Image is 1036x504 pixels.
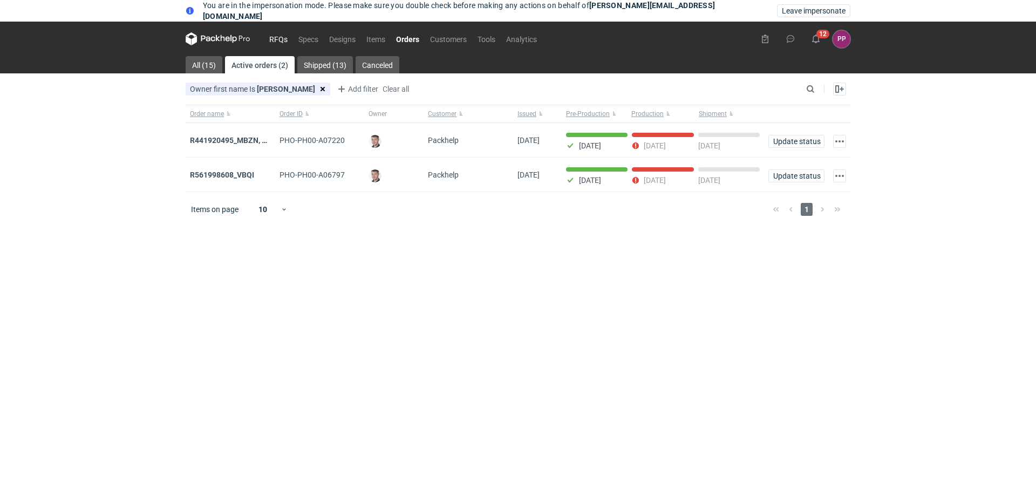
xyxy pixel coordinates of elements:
[186,105,275,122] button: Order name
[773,172,820,180] span: Update status
[186,32,250,45] svg: Packhelp Pro
[382,83,410,96] button: Clear all
[369,135,381,148] img: Maciej Sikora
[782,7,846,15] span: Leave impersonate
[517,171,540,179] span: 12/05/2025
[631,110,664,118] span: Production
[644,141,666,150] p: [DATE]
[356,56,399,73] a: Canceled
[833,135,846,148] button: Actions
[562,105,629,122] button: Pre-Production
[833,169,846,182] button: Actions
[280,171,345,179] span: PHO-PH00-A06797
[186,56,222,73] a: All (15)
[190,110,224,118] span: Order name
[566,110,610,118] span: Pre-Production
[280,110,303,118] span: Order ID
[186,83,315,96] button: Owner first name Is [PERSON_NAME]
[833,30,850,48] div: Paulina Pander
[293,32,324,45] a: Specs
[804,83,839,96] input: Search
[246,202,281,217] div: 10
[335,83,378,96] span: Add filter
[191,204,238,215] span: Items on page
[777,4,850,17] button: Leave impersonate
[428,171,459,179] span: Packhelp
[324,32,361,45] a: Designs
[768,169,824,182] button: Update status
[768,135,824,148] button: Update status
[579,141,601,150] p: [DATE]
[807,30,824,47] button: 12
[833,30,850,48] button: PP
[335,83,379,96] button: Add filter
[369,169,381,182] img: Maciej Sikora
[264,32,293,45] a: RFQs
[425,32,472,45] a: Customers
[428,136,459,145] span: Packhelp
[513,105,562,122] button: Issued
[186,83,315,96] div: Owner first name Is
[297,56,353,73] a: Shipped (13)
[361,32,391,45] a: Items
[383,85,409,93] span: Clear all
[697,105,764,122] button: Shipment
[190,136,306,145] a: R441920495_MBZN, CBUK, UNWP
[698,176,720,185] p: [DATE]
[391,32,425,45] a: Orders
[698,141,720,150] p: [DATE]
[424,105,513,122] button: Customer
[257,85,315,93] strong: [PERSON_NAME]
[472,32,501,45] a: Tools
[190,171,254,179] a: R561998608_VBQI
[280,136,345,145] span: PHO-PH00-A07220
[699,110,727,118] span: Shipment
[644,176,666,185] p: [DATE]
[517,136,540,145] span: 15/09/2025
[773,138,820,145] span: Update status
[501,32,542,45] a: Analytics
[225,56,295,73] a: Active orders (2)
[629,105,697,122] button: Production
[579,176,601,185] p: [DATE]
[275,105,365,122] button: Order ID
[801,203,813,216] span: 1
[369,110,387,118] span: Owner
[428,110,456,118] span: Customer
[517,110,536,118] span: Issued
